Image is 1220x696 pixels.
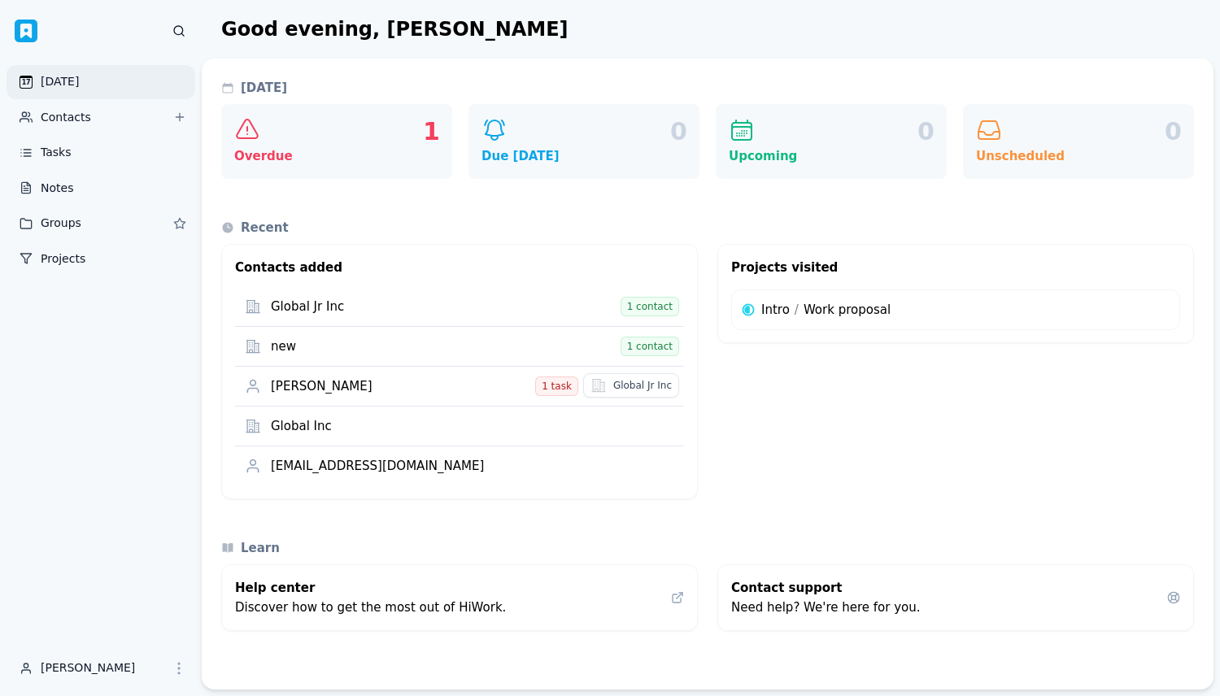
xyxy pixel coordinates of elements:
[729,146,934,166] div: Upcoming
[7,65,195,99] a: 17 [DATE]
[7,172,195,206] a: Notes
[221,218,289,244] h3: Recent
[271,450,679,482] a: [EMAIL_ADDRESS][DOMAIN_NAME]
[7,136,195,170] a: Tasks
[804,300,891,320] div: Work proposal
[7,101,195,135] a: Contacts
[1165,117,1181,146] div: 0
[731,578,1154,598] h2: Contact support
[481,146,686,166] div: Due [DATE]
[235,578,658,598] h2: Help center
[716,104,947,179] a: 0 Upcoming
[7,242,195,276] a: Projects
[271,410,679,442] a: Global Inc
[271,459,674,474] div: [EMAIL_ADDRESS][DOMAIN_NAME]
[234,146,439,166] div: Overdue
[468,104,699,179] a: 0 Due [DATE]
[271,330,679,363] a: new 1 contact
[963,104,1194,179] a: 0 Unscheduled
[41,661,166,676] div: [PERSON_NAME]
[976,146,1181,166] div: Unscheduled
[795,300,799,320] div: /
[731,258,1180,277] h2: Projects visited
[271,299,616,315] div: Global Jr Inc
[613,379,672,392] div: Global Jr Inc
[221,13,569,46] h1: Good evening, [PERSON_NAME]
[235,258,684,277] h2: Contacts added
[761,300,790,320] div: Intro
[423,117,439,146] div: 1
[271,379,530,394] div: [PERSON_NAME]
[535,376,578,396] span: 1 task
[221,78,287,104] h3: [DATE]
[621,297,679,316] span: 1 contact
[731,598,1154,617] p: Need help? We're here for you.
[917,117,934,146] div: 0
[221,538,280,564] h3: Learn
[731,289,1180,330] a: Intro / Work proposal
[221,564,698,631] a: Help center Discover how to get the most out of HiWork.
[583,373,679,398] a: Global Jr Inc
[670,117,686,146] div: 0
[271,370,578,402] a: [PERSON_NAME] 1 task
[271,290,679,323] a: Global Jr Inc 1 contact
[7,207,195,241] a: Groups
[221,104,452,179] a: 1 Overdue
[717,564,1194,631] a: Contact support Need help? We're here for you.
[271,339,616,355] div: new
[271,419,674,434] div: Global Inc
[621,337,679,356] span: 1 contact
[22,80,30,86] div: 17
[235,598,658,617] p: Discover how to get the most out of HiWork.
[7,650,195,686] button: [PERSON_NAME]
